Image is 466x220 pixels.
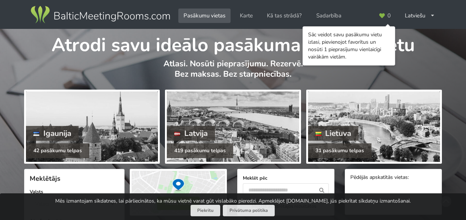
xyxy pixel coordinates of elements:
[235,9,258,23] a: Karte
[306,90,442,164] a: Lietuva 31 pasākumu telpas
[24,90,160,164] a: Igaunija 42 pasākumu telpas
[262,9,307,23] a: Kā tas strādā?
[24,59,442,87] p: Atlasi. Nosūti pieprasījumu. Rezervē. Bez maksas. Bez starpniecības.
[387,13,391,19] span: 0
[167,126,215,141] div: Latvija
[178,9,231,23] a: Pasākumu vietas
[308,31,390,61] div: Sāc veidot savu pasākumu vietu izlasi, pievienojot favorītus un nosūti 1 pieprasījumu vienlaicīgi...
[30,174,60,183] span: Meklētājs
[24,29,442,57] h1: Atrodi savu ideālo pasākuma norises vietu
[26,143,89,158] div: 42 pasākumu telpas
[400,9,440,23] div: Latviešu
[29,4,171,25] img: Baltic Meeting Rooms
[165,90,301,164] a: Latvija 419 pasākumu telpas
[308,143,371,158] div: 31 pasākumu telpas
[30,188,119,196] label: Valsts
[167,143,233,158] div: 419 pasākumu telpas
[350,174,436,181] div: Pēdējās apskatītās vietas:
[311,9,347,23] a: Sadarbība
[223,205,275,216] a: Privātuma politika
[26,126,79,141] div: Igaunija
[243,174,329,182] label: Meklēt pēc
[191,205,220,216] button: Piekrītu
[308,126,359,141] div: Lietuva
[130,169,227,216] img: Rādīt kartē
